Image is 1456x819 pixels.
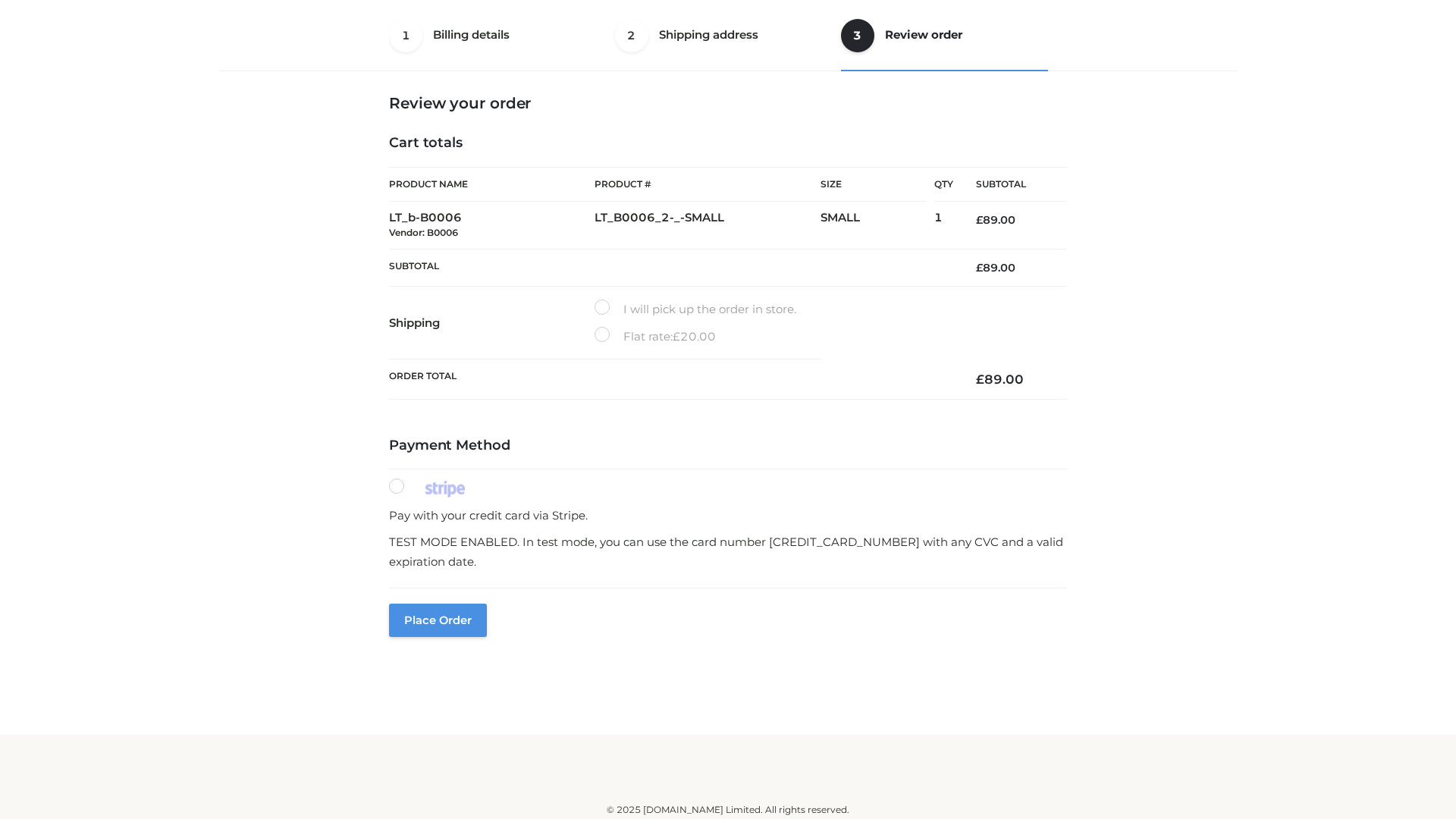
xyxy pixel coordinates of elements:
p: Pay with your credit card via Stripe. [389,506,1067,526]
bdi: 89.00 [976,213,1015,227]
h3: Review your order [389,94,1067,112]
h4: Cart totals [389,135,1067,152]
p: TEST MODE ENABLED. In test mode, you can use the card number [CREDIT_CARD_NUMBER] with any CVC an... [389,532,1067,571]
bdi: 89.00 [976,261,1015,275]
span: £ [976,372,984,387]
td: SMALL [821,202,934,249]
span: £ [976,261,983,275]
bdi: 89.00 [976,372,1024,387]
th: Product Name [389,167,595,202]
bdi: 20.00 [673,329,716,344]
small: Vendor: B0006 [389,227,458,238]
label: Flat rate: [595,327,716,347]
h4: Payment Method [389,438,1067,454]
td: 1 [934,202,953,249]
label: I will pick up the order in store. [595,300,796,319]
span: £ [673,329,680,344]
td: LT_B0006_2-_-SMALL [595,202,821,249]
td: LT_b-B0006 [389,202,595,249]
div: © 2025 [DOMAIN_NAME] Limited. All rights reserved. [225,802,1231,817]
span: £ [976,213,983,227]
th: Order Total [389,359,953,400]
th: Subtotal [389,249,953,286]
th: Product # [595,167,821,202]
th: Subtotal [953,168,1067,202]
th: Size [821,168,927,202]
th: Qty [934,167,953,202]
th: Shipping [389,287,595,359]
button: Place order [389,604,487,637]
